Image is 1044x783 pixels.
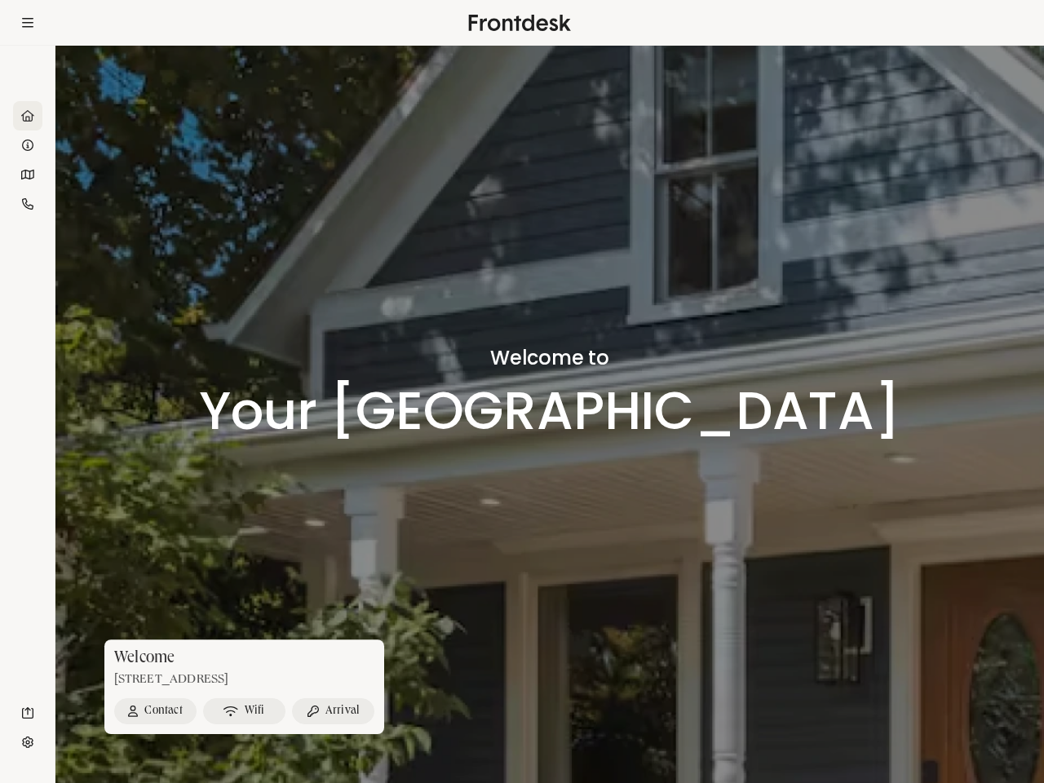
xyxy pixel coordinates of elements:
[13,101,42,130] li: Navigation item
[13,130,42,160] li: Navigation item
[104,649,381,669] h3: Welcome
[13,160,42,189] li: Navigation item
[13,189,42,219] li: Navigation item
[199,347,900,369] h3: Welcome to
[114,698,197,724] button: Contact
[203,698,285,724] button: Wifi
[13,698,42,728] li: Navigation item
[292,698,374,724] button: Arrival
[13,728,42,757] li: Navigation item
[104,672,384,689] p: [STREET_ADDRESS]
[199,383,900,440] h1: Your [GEOGRAPHIC_DATA]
